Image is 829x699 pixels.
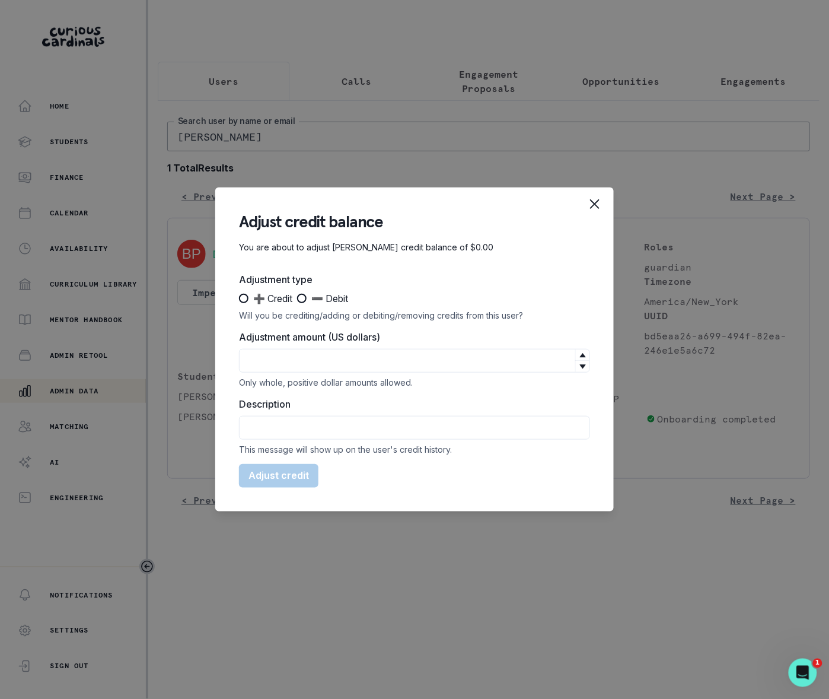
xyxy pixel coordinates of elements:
[239,211,590,232] header: Adjust credit balance
[239,377,590,387] div: Only whole, positive dollar amounts allowed.
[239,242,590,253] p: You are about to adjust [PERSON_NAME] credit balance of $0.00
[253,291,292,306] span: ➕ Credit
[813,659,822,668] span: 1
[239,397,583,411] label: Description
[239,272,583,287] label: Adjustment type
[583,192,607,216] button: Close
[789,659,817,687] iframe: Intercom live chat
[311,291,348,306] span: ➖ Debit
[239,464,318,488] button: Adjust credit
[239,444,590,455] div: This message will show up on the user's credit history.
[239,330,583,344] label: Adjustment amount (US dollars)
[239,310,590,320] div: Will you be crediting/adding or debiting/removing credits from this user?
